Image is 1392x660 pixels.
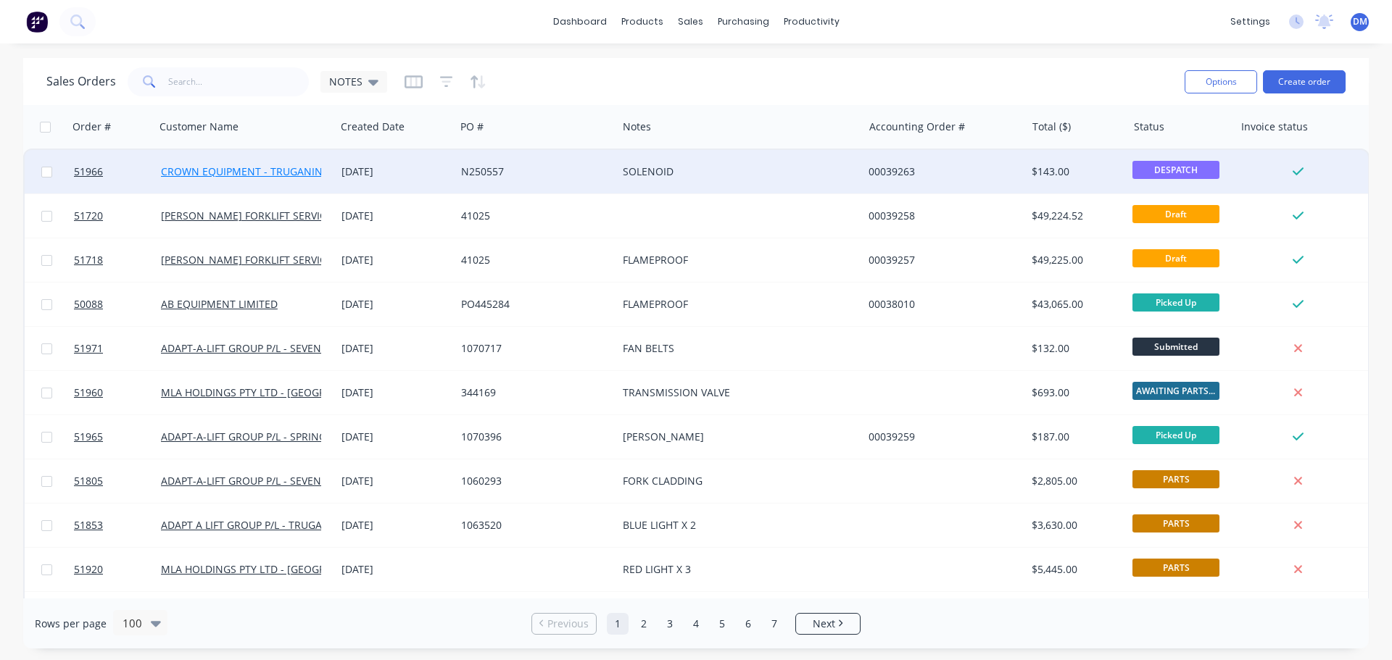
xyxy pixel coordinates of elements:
[1032,518,1116,532] div: $3,630.00
[161,297,278,311] a: AB EQUIPMENT LIMITED
[74,459,161,503] a: 51805
[623,385,845,400] div: TRANSMISSION VALVE
[74,371,161,414] a: 51960
[659,613,681,635] a: Page 3
[46,75,116,88] h1: Sales Orders
[341,209,449,223] div: [DATE]
[74,283,161,326] a: 50088
[461,474,604,488] div: 1060293
[329,74,362,89] span: NOTES
[461,297,604,312] div: PO445284
[461,430,604,444] div: 1070396
[341,253,449,267] div: [DATE]
[1032,562,1116,577] div: $5,445.00
[161,518,347,532] a: ADAPT A LIFT GROUP P/L - TRUGANINA
[532,617,596,631] a: Previous page
[461,253,604,267] div: 41025
[35,617,107,631] span: Rows per page
[1132,382,1219,400] span: AWAITING PARTS ...
[341,562,449,577] div: [DATE]
[161,430,349,443] a: ADAPT-A-LIFT GROUP P/L - SPRINGVALE
[1132,293,1219,312] span: Picked Up
[623,120,651,134] div: Notes
[813,617,835,631] span: Next
[623,341,845,356] div: FAN BELTS
[161,253,447,267] a: [PERSON_NAME] FORKLIFT SERVICES - [GEOGRAPHIC_DATA]
[341,120,405,134] div: Created Date
[74,194,161,238] a: 51720
[1032,164,1116,179] div: $143.00
[623,430,845,444] div: [PERSON_NAME]
[710,11,776,33] div: purchasing
[161,474,350,488] a: ADAPT-A-LIFT GROUP P/L - SEVEN HILLS
[1032,253,1116,267] div: $49,225.00
[341,474,449,488] div: [DATE]
[461,209,604,223] div: 41025
[869,297,1013,312] div: 00038010
[1132,205,1219,223] span: Draft
[869,209,1013,223] div: 00039258
[1241,120,1308,134] div: Invoice status
[763,613,785,635] a: Page 7
[74,150,161,193] a: 51966
[607,613,629,635] a: Page 1 is your current page
[776,11,847,33] div: productivity
[1132,514,1219,532] span: PARTS
[711,613,733,635] a: Page 5
[74,518,103,532] span: 51853
[74,238,161,282] a: 51718
[671,11,710,33] div: sales
[74,415,161,459] a: 51965
[74,474,103,488] span: 51805
[623,297,845,312] div: FLAMEPROOF
[341,341,449,356] div: [DATE]
[74,253,103,267] span: 51718
[869,164,1013,179] div: 00039263
[614,11,671,33] div: products
[159,120,239,134] div: Customer Name
[1032,341,1116,356] div: $132.00
[1132,338,1219,356] span: Submitted
[74,209,103,223] span: 51720
[1185,70,1257,93] button: Options
[869,253,1013,267] div: 00039257
[1032,385,1116,400] div: $693.00
[1032,209,1116,223] div: $49,224.52
[161,562,387,576] a: MLA HOLDINGS PTY LTD - [GEOGRAPHIC_DATA]
[161,164,329,178] a: CROWN EQUIPMENT - TRUGANINA
[869,120,965,134] div: Accounting Order #
[341,518,449,532] div: [DATE]
[623,164,845,179] div: SOLENOID
[74,327,161,370] a: 51971
[685,613,707,635] a: Page 4
[74,548,161,591] a: 51920
[1032,297,1116,312] div: $43,065.00
[623,518,845,532] div: BLUE LIGHT X 2
[1032,120,1071,134] div: Total ($)
[1353,15,1367,28] span: DM
[1263,70,1346,93] button: Create order
[74,297,103,312] span: 50088
[547,617,589,631] span: Previous
[1223,11,1277,33] div: settings
[74,562,103,577] span: 51920
[341,297,449,312] div: [DATE]
[161,385,387,399] a: MLA HOLDINGS PTY LTD - [GEOGRAPHIC_DATA]
[460,120,484,134] div: PO #
[161,209,447,222] a: [PERSON_NAME] FORKLIFT SERVICES - [GEOGRAPHIC_DATA]
[461,385,604,400] div: 344169
[623,562,845,577] div: RED LIGHT X 3
[1132,559,1219,577] span: PARTS
[461,341,604,356] div: 1070717
[341,385,449,400] div: [DATE]
[26,11,48,33] img: Factory
[74,164,103,179] span: 51966
[1032,430,1116,444] div: $187.00
[1032,474,1116,488] div: $2,805.00
[74,341,103,356] span: 51971
[74,430,103,444] span: 51965
[1134,120,1164,134] div: Status
[623,474,845,488] div: FORK CLADDING
[546,11,614,33] a: dashboard
[796,617,860,631] a: Next page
